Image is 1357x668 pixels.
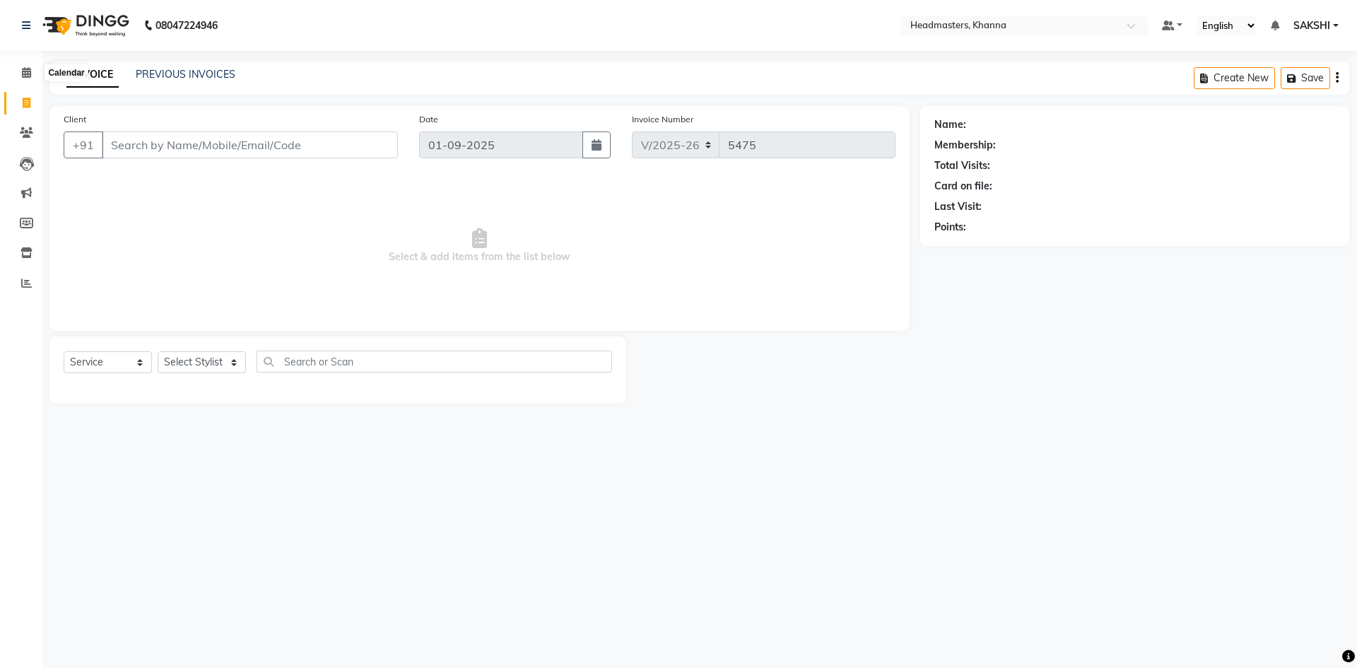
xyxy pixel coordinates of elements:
[1293,18,1330,33] span: SAKSHI
[934,199,982,214] div: Last Visit:
[934,179,992,194] div: Card on file:
[45,64,88,81] div: Calendar
[64,113,86,126] label: Client
[1281,67,1330,89] button: Save
[632,113,693,126] label: Invoice Number
[136,68,235,81] a: PREVIOUS INVOICES
[102,131,398,158] input: Search by Name/Mobile/Email/Code
[934,117,966,132] div: Name:
[934,220,966,235] div: Points:
[934,158,990,173] div: Total Visits:
[419,113,438,126] label: Date
[64,175,895,317] span: Select & add items from the list below
[257,351,612,373] input: Search or Scan
[934,138,996,153] div: Membership:
[155,6,218,45] b: 08047224946
[64,131,103,158] button: +91
[36,6,133,45] img: logo
[1194,67,1275,89] button: Create New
